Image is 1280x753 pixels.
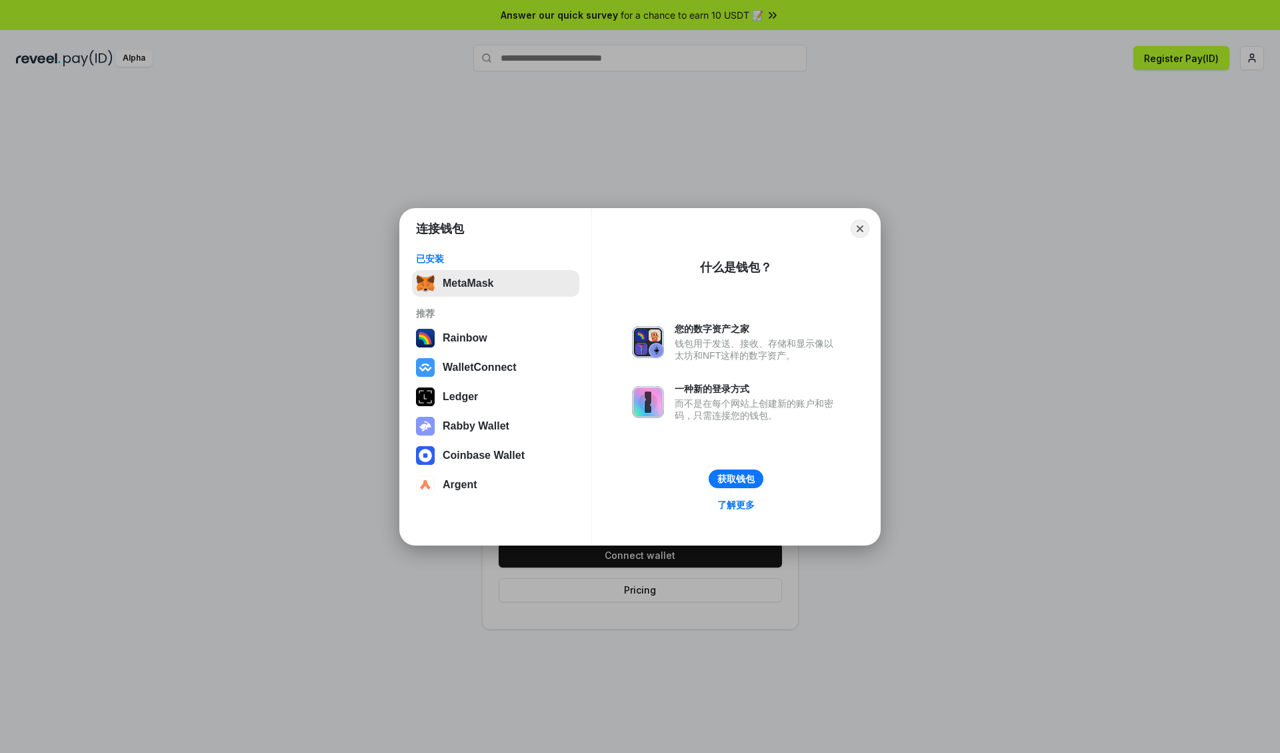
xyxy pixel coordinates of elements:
[416,358,435,377] img: svg+xml,%3Csvg%20width%3D%2228%22%20height%3D%2228%22%20viewBox%3D%220%200%2028%2028%22%20fill%3D...
[416,307,575,319] div: 推荐
[416,388,435,406] img: svg+xml,%3Csvg%20xmlns%3D%22http%3A%2F%2Fwww.w3.org%2F2000%2Fsvg%22%20width%3D%2228%22%20height%3...
[412,413,579,440] button: Rabby Wallet
[412,325,579,351] button: Rainbow
[443,277,493,289] div: MetaMask
[709,470,763,488] button: 获取钱包
[443,361,517,373] div: WalletConnect
[709,496,763,514] a: 了解更多
[416,417,435,436] img: svg+xml,%3Csvg%20xmlns%3D%22http%3A%2F%2Fwww.w3.org%2F2000%2Fsvg%22%20fill%3D%22none%22%20viewBox...
[443,391,478,403] div: Ledger
[416,253,575,265] div: 已安装
[416,221,464,237] h1: 连接钱包
[412,442,579,469] button: Coinbase Wallet
[416,446,435,465] img: svg+xml,%3Csvg%20width%3D%2228%22%20height%3D%2228%22%20viewBox%3D%220%200%2028%2028%22%20fill%3D...
[412,384,579,410] button: Ledger
[717,499,755,511] div: 了解更多
[675,383,840,395] div: 一种新的登录方式
[416,274,435,293] img: svg+xml,%3Csvg%20fill%3D%22none%22%20height%3D%2233%22%20viewBox%3D%220%200%2035%2033%22%20width%...
[632,326,664,358] img: svg+xml,%3Csvg%20xmlns%3D%22http%3A%2F%2Fwww.w3.org%2F2000%2Fsvg%22%20fill%3D%22none%22%20viewBox...
[416,329,435,347] img: svg+xml,%3Csvg%20width%3D%22120%22%20height%3D%22120%22%20viewBox%3D%220%200%20120%20120%22%20fil...
[851,219,869,238] button: Close
[412,354,579,381] button: WalletConnect
[443,420,509,432] div: Rabby Wallet
[443,332,487,344] div: Rainbow
[416,476,435,494] img: svg+xml,%3Csvg%20width%3D%2228%22%20height%3D%2228%22%20viewBox%3D%220%200%2028%2028%22%20fill%3D...
[675,323,840,335] div: 您的数字资产之家
[700,259,772,275] div: 什么是钱包？
[675,337,840,361] div: 钱包用于发送、接收、存储和显示像以太坊和NFT这样的数字资产。
[443,450,525,462] div: Coinbase Wallet
[717,473,755,485] div: 获取钱包
[443,479,477,491] div: Argent
[675,398,840,422] div: 而不是在每个网站上创建新的账户和密码，只需连接您的钱包。
[632,386,664,418] img: svg+xml,%3Csvg%20xmlns%3D%22http%3A%2F%2Fwww.w3.org%2F2000%2Fsvg%22%20fill%3D%22none%22%20viewBox...
[412,270,579,297] button: MetaMask
[412,472,579,498] button: Argent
